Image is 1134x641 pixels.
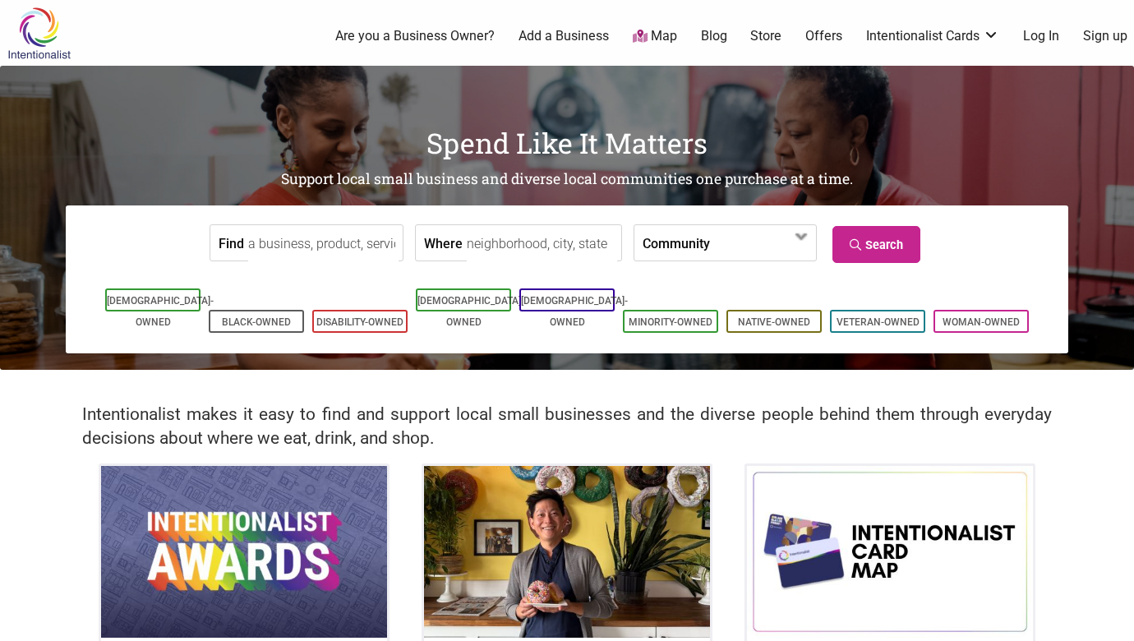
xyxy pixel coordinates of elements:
a: Veteran-Owned [837,316,920,328]
img: Intentionalist Awards [101,466,387,638]
input: a business, product, service [248,225,399,262]
label: Community [643,225,710,261]
a: Log In [1023,27,1059,45]
a: Intentionalist Cards [866,27,999,45]
a: Add a Business [519,27,609,45]
a: Black-Owned [222,316,291,328]
a: Are you a Business Owner? [335,27,495,45]
a: Minority-Owned [629,316,712,328]
a: [DEMOGRAPHIC_DATA]-Owned [521,295,628,328]
a: Map [633,27,677,46]
img: King Donuts - Hong Chhuor [424,466,710,638]
a: [DEMOGRAPHIC_DATA]-Owned [417,295,524,328]
label: Where [424,225,463,261]
a: Blog [701,27,727,45]
img: Intentionalist Card Map [747,466,1033,638]
a: Disability-Owned [316,316,403,328]
a: Store [750,27,781,45]
a: [DEMOGRAPHIC_DATA]-Owned [107,295,214,328]
a: Native-Owned [738,316,810,328]
h2: Intentionalist makes it easy to find and support local small businesses and the diverse people be... [82,403,1052,450]
label: Find [219,225,244,261]
a: Search [832,226,920,263]
a: Sign up [1083,27,1127,45]
a: Offers [805,27,842,45]
input: neighborhood, city, state [467,225,617,262]
a: Woman-Owned [943,316,1020,328]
